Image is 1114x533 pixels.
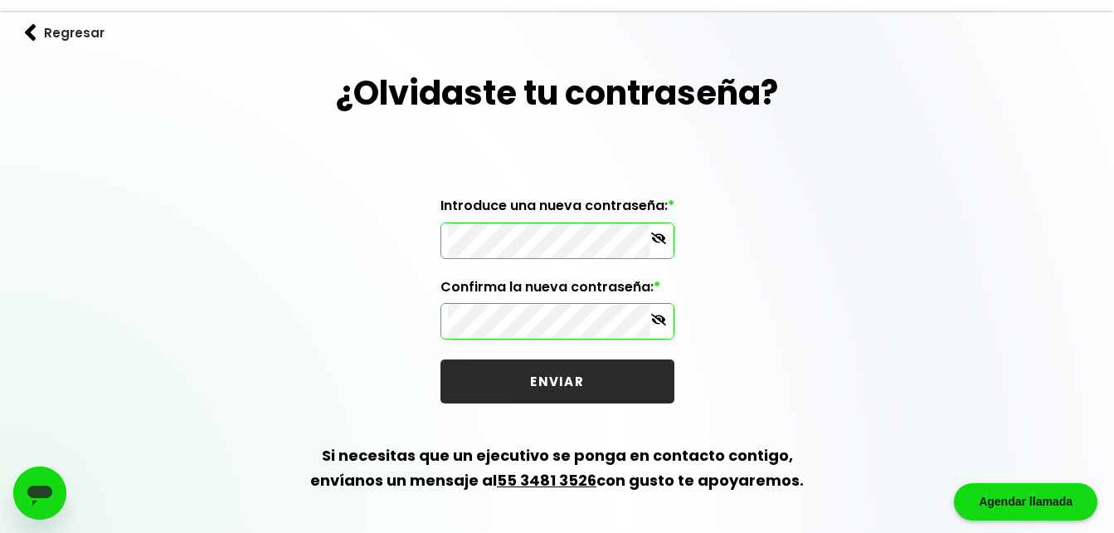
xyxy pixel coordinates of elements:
img: flecha izquierda [25,24,36,42]
label: Confirma la nueva contraseña: [440,279,674,304]
b: Si necesitas que un ejecutivo se ponga en contacto contigo, envíanos un mensaje al con gusto te a... [310,445,804,491]
h1: ¿Olvidaste tu contraseña? [336,68,778,118]
button: ENVIAR [440,359,674,403]
a: 55 3481 3526 [497,470,596,491]
div: Agendar llamada [954,483,1097,521]
iframe: Botón para iniciar la ventana de mensajería [13,467,66,520]
label: Introduce una nueva contraseña: [440,198,674,222]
